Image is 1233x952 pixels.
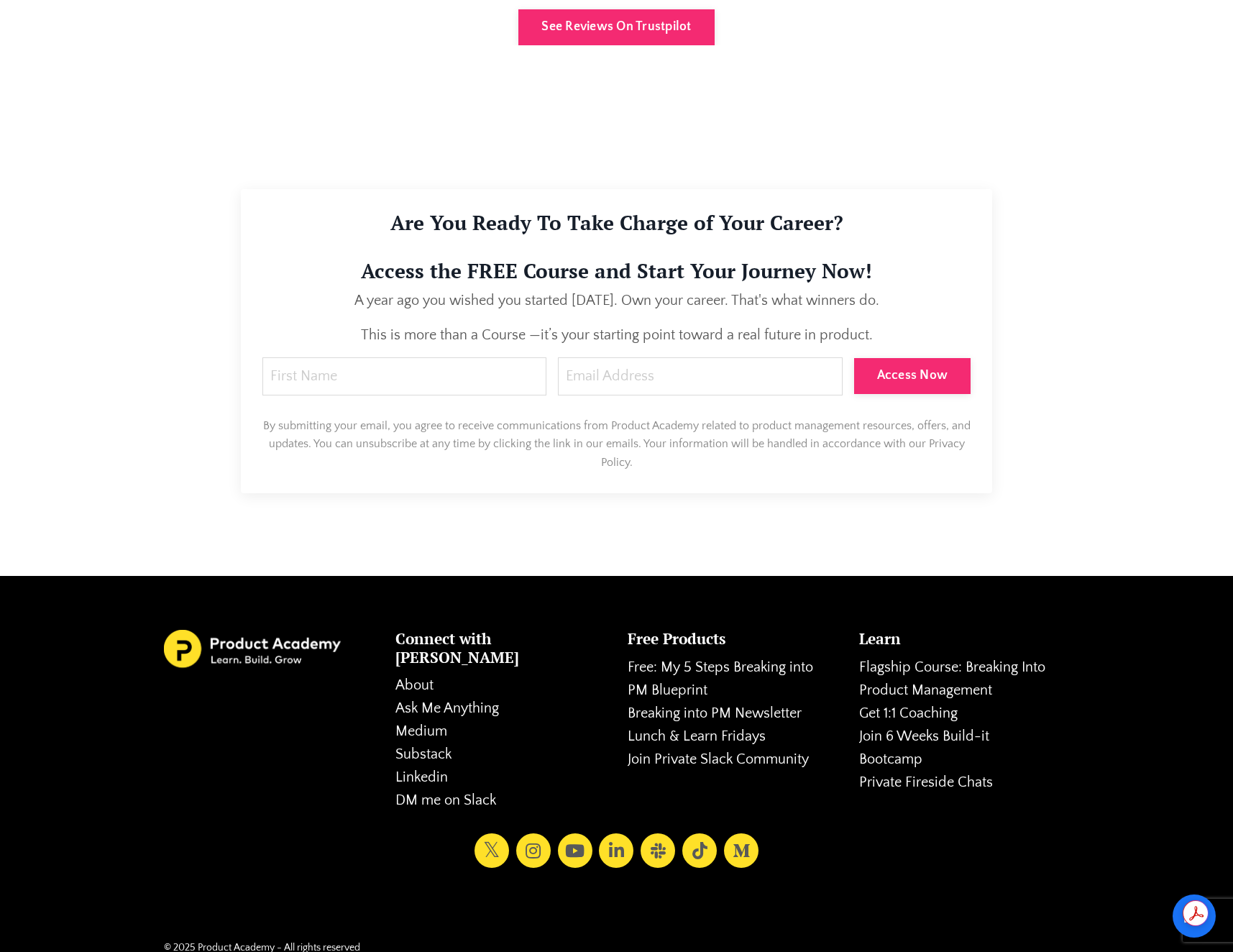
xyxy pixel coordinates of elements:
[628,748,824,771] a: Join Private Slack Community
[859,725,1055,771] a: Join 6 Weeks Build-it Bootcamp
[628,656,824,702] a: Free: My 5 Steps Breaking into PM Blueprint
[1173,894,1216,938] div: Open chat
[518,9,714,45] a: See Reviews On Trustpilot
[395,743,592,766] a: Substack
[628,702,824,725] a: Breaking into PM Newsletter
[395,697,592,720] a: Ask Me Anything
[395,789,592,812] a: DM me on Slack
[859,771,1055,794] a: Private Fireside Chats
[859,656,1055,702] a: Flagship Course: Breaking Into Product Management
[859,630,1070,648] h5: Learn
[262,211,971,283] h4: Are You Ready To Take Charge of Your Career? Access the FREE Course and Start Your Journey Now!
[395,720,592,743] a: Medium
[395,766,592,789] a: Linkedin
[262,289,971,312] p: A year ago you wished you started [DATE]. Own your career. That's what winners do.
[262,324,971,347] p: This is more than a Course —it’s your starting point toward a real future in product.
[262,357,546,395] input: First Name
[395,630,606,666] h5: Connect with [PERSON_NAME]
[854,358,971,394] button: Access Now
[558,357,842,395] input: Email Address
[628,630,838,648] h5: Free Products
[262,417,971,472] p: By submitting your email, you agree to receive communications from Product Academy related to pro...
[395,674,592,697] a: About
[859,702,1055,725] a: Get 1:1 Coaching
[628,725,824,748] a: Lunch & Learn Fridays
